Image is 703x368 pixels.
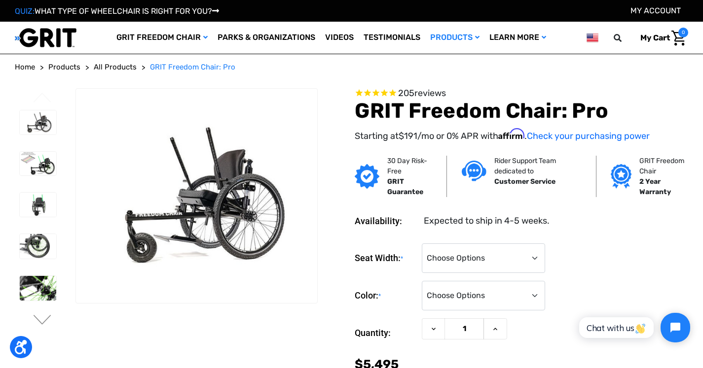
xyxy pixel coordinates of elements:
[355,129,688,143] p: Starting at /mo or 0% APR with .
[213,22,320,54] a: Parks & Organizations
[494,177,555,186] strong: Customer Service
[494,156,581,176] p: Rider Support Team dedicated to
[15,6,35,16] span: QUIZ:
[76,115,317,276] img: GRIT Freedom Chair Pro: the Pro model shown including contoured Invacare Matrx seatback, Spinergy...
[48,62,80,73] a: Products
[48,63,80,71] span: Products
[20,276,56,301] img: GRIT Freedom Chair Pro: close up of one Spinergy wheel with green-colored spokes and upgraded dri...
[94,62,137,73] a: All Products
[150,62,235,73] a: GRIT Freedom Chair: Pro
[387,156,431,176] p: 30 Day Risk-Free
[398,88,446,99] span: 205 reviews
[15,62,35,73] a: Home
[15,63,35,71] span: Home
[20,152,56,175] img: GRIT Freedom Chair Pro: side view of Pro model with green lever wraps and spokes on Spinergy whee...
[20,110,56,135] img: GRIT Freedom Chair Pro: the Pro model shown including contoured Invacare Matrx seatback, Spinergy...
[32,93,53,104] button: Go to slide 3 of 3
[462,161,486,181] img: Customer service
[32,315,53,327] button: Go to slide 2 of 3
[20,234,56,259] img: GRIT Freedom Chair Pro: close up side view of Pro off road wheelchair model highlighting custom c...
[399,131,417,141] span: $191
[671,31,686,46] img: Cart
[678,28,688,37] span: 0
[150,63,235,71] span: GRIT Freedom Chair: Pro
[111,22,213,54] a: GRIT Freedom Chair
[355,243,417,273] label: Seat Width:
[355,318,417,348] label: Quantity:
[355,214,417,228] dt: Availability:
[618,28,633,48] input: Search
[94,63,137,71] span: All Products
[633,28,688,48] a: Cart with 0 items
[640,33,670,42] span: My Cart
[15,6,219,16] a: QUIZ:WHAT TYPE OF WHEELCHAIR IS RIGHT FOR YOU?
[484,22,551,54] a: Learn More
[355,99,688,123] h1: GRIT Freedom Chair: Pro
[355,164,379,189] img: GRIT Guarantee
[15,28,76,48] img: GRIT All-Terrain Wheelchair and Mobility Equipment
[15,62,688,73] nav: Breadcrumb
[639,177,671,196] strong: 2 Year Warranty
[425,22,484,54] a: Products
[424,214,550,228] dd: Expected to ship in 4-5 weeks.
[320,22,359,54] a: Videos
[611,164,631,189] img: Grit freedom
[20,193,56,217] img: GRIT Freedom Chair Pro: front view of Pro model all terrain wheelchair with green lever wraps and...
[639,156,692,176] p: GRIT Freedom Chair
[527,131,650,141] a: Check your purchasing power - Learn more about Affirm Financing (opens in modal)
[568,304,699,351] iframe: Tidio Chat
[359,22,425,54] a: Testimonials
[414,88,446,99] span: reviews
[355,88,688,99] span: Rated 4.6 out of 5 stars 205 reviews
[587,32,598,44] img: us.png
[498,129,524,139] span: Affirm
[355,281,417,311] label: Color:
[387,177,423,196] strong: GRIT Guarantee
[630,6,681,15] a: Account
